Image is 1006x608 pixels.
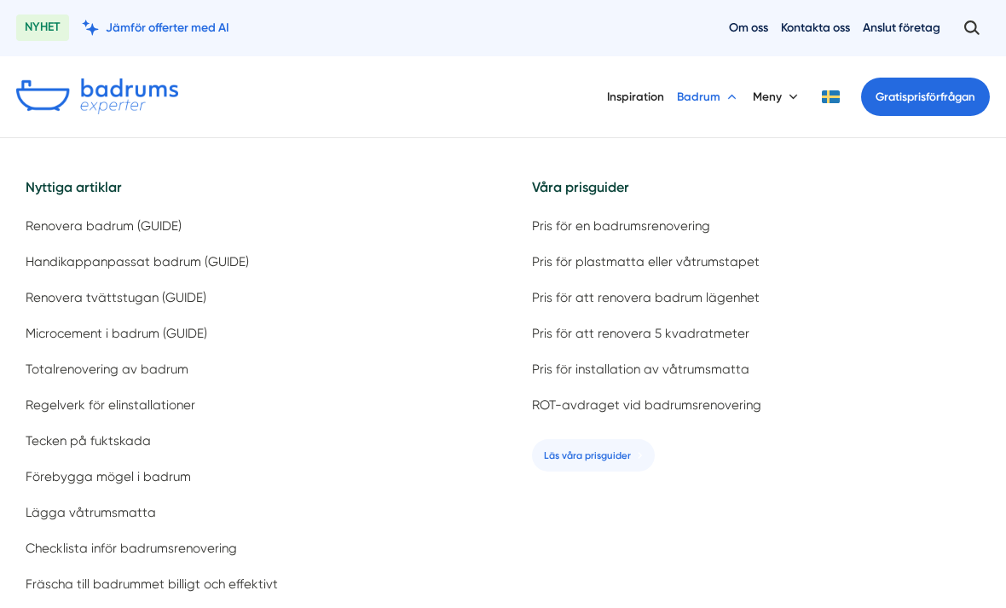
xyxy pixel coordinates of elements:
a: Microcement i badrum (GUIDE) [16,319,483,348]
a: Handikappanpassat badrum (GUIDE) [16,247,483,276]
a: Pris för att renovera badrum lägenhet [523,283,990,312]
span: NYHET [16,14,69,41]
a: Anslut företag [863,20,940,36]
a: Tecken på fuktskada [16,426,483,455]
a: Förebygga mögel i badrum [16,462,483,491]
a: Pris för plastmatta eller våtrumstapet [523,247,990,276]
button: Meny [753,75,801,118]
img: Badrumsexperter.se logotyp [16,78,178,114]
span: Läs våra prisguider [544,448,631,463]
a: Jämför offerter med AI [82,20,229,36]
h5: Våra prisguider [523,177,990,211]
span: Microcement i badrum (GUIDE) [26,326,207,342]
span: Checklista inför badrumsrenovering [26,541,237,557]
span: Fräscha till badrummet billigt och effektivt [26,576,278,593]
span: Handikappanpassat badrum (GUIDE) [26,254,249,270]
h5: Nyttiga artiklar [16,177,483,211]
a: Pris för installation av våtrumsmatta [523,355,990,384]
a: Gratisprisförfrågan [861,78,990,116]
span: Renovera badrum (GUIDE) [26,218,182,235]
a: Lägga våtrumsmatta [16,498,483,527]
a: Totalrenovering av badrum [16,355,483,384]
a: ROT-avdraget vid badrumsrenovering [523,391,990,420]
span: Förebygga mögel i badrum [26,469,191,485]
a: Renovera badrum (GUIDE) [16,211,483,240]
span: ROT-avdraget vid badrumsrenovering [532,397,761,414]
span: Pris för plastmatta eller våtrumstapet [532,254,760,270]
span: Pris för att renovera badrum lägenhet [532,290,760,306]
span: Jämför offerter med AI [106,20,229,36]
a: Kontakta oss [781,20,850,36]
a: Renovera tvättstugan (GUIDE) [16,283,483,312]
span: Totalrenovering av badrum [26,362,188,378]
span: Pris för att renovera 5 kvadratmeter [532,326,749,342]
span: Regelverk för elinstallationer [26,397,195,414]
a: Inspiration [607,75,664,118]
a: Om oss [729,20,768,36]
a: Pris för att renovera 5 kvadratmeter [523,319,990,348]
span: Pris för en badrumsrenovering [532,218,710,235]
a: Checklista inför badrumsrenovering [16,534,483,563]
span: Tecken på fuktskada [26,433,151,449]
button: Badrum [677,75,740,118]
a: Regelverk för elinstallationer [16,391,483,420]
span: Renovera tvättstugan (GUIDE) [26,290,206,306]
span: Gratis [876,90,907,103]
span: Pris för installation av våtrumsmatta [532,362,749,378]
span: Lägga våtrumsmatta [26,505,156,521]
a: Pris för en badrumsrenovering [523,211,990,240]
a: Läs våra prisguider [532,439,655,472]
a: Fräscha till badrummet billigt och effektivt [16,570,483,599]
